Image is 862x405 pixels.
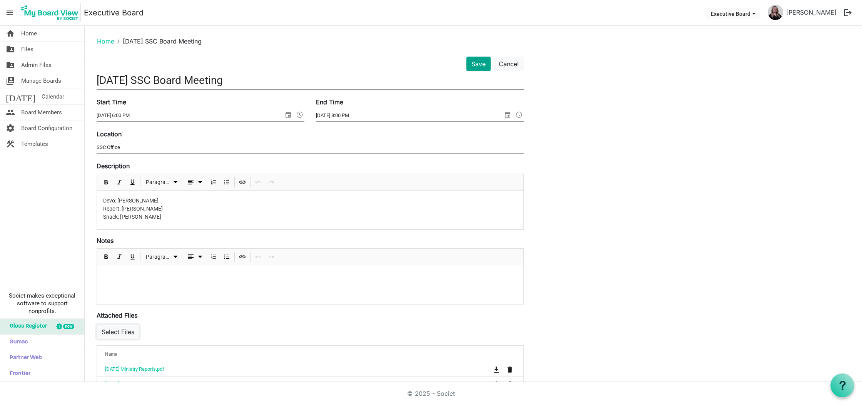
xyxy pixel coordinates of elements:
span: select [284,110,293,120]
label: Description [97,161,130,171]
span: [DATE] [6,89,35,104]
input: Title [97,71,524,89]
span: menu [2,5,17,20]
span: Admin Files [21,57,52,73]
div: Underline [126,249,139,265]
button: Insert Link [237,177,248,187]
span: Manage Boards [21,73,61,89]
p: Devo: [PERSON_NAME] Report: [PERSON_NAME] Snack: [PERSON_NAME] [103,197,517,221]
a: [DATE] Board Meeting Minutes.pdf [105,381,179,387]
img: NMluhWrUwwEK8NKJ_vw3Z0gY1VjUDYgWNhBvvIlI1gBxmIsDOffBMyespWDkCFBxW8P_PbcUU5a8QOrb7cFjKQ_thumb.png [768,5,783,20]
td: 2025-09-09 Board Meeting Minutes.pdf is template cell column header Name [97,376,475,390]
div: Formats [142,249,182,265]
div: Bulleted List [220,249,233,265]
span: Home [21,26,37,41]
button: dropdownbutton [184,252,206,262]
button: dropdownbutton [184,177,206,187]
button: Select Files [97,325,139,339]
button: Download [491,378,502,389]
button: Bold [101,177,112,187]
span: home [6,26,15,41]
div: Formats [142,174,182,190]
span: folder_shared [6,42,15,57]
div: new [63,324,74,329]
label: Attached Files [97,311,137,320]
label: End Time [316,97,343,107]
button: Paragraph dropdownbutton [143,252,181,262]
button: Remove [505,378,515,389]
td: 2025-10-14 Ministry Reports.pdf is template cell column header Name [97,362,475,376]
td: is Command column column header [475,376,523,390]
a: © 2025 - Societ [407,390,455,397]
label: Notes [97,236,114,245]
button: Underline [127,177,138,187]
div: Italic [113,249,126,265]
span: Glass Register [6,319,47,334]
span: Board Configuration [21,120,72,136]
span: Board Members [21,105,62,120]
button: Numbered List [209,252,219,262]
button: Paragraph dropdownbutton [143,177,181,187]
button: Insert Link [237,252,248,262]
span: Name [105,351,117,357]
div: Numbered List [207,249,220,265]
li: [DATE] SSC Board Meeting [114,37,202,46]
span: Sumac [6,335,28,350]
button: Underline [127,252,138,262]
div: Italic [113,174,126,190]
span: Files [21,42,33,57]
a: [DATE] Ministry Reports.pdf [105,366,164,372]
span: Paragraph [146,252,171,262]
span: Calendar [42,89,64,104]
button: Download [491,364,502,375]
button: logout [840,5,856,21]
div: Numbered List [207,174,220,190]
div: Insert Link [236,174,249,190]
span: Frontier [6,366,30,382]
div: Bold [100,249,113,265]
button: Bulleted List [222,177,232,187]
td: is Command column column header [475,362,523,376]
button: Italic [114,177,125,187]
span: settings [6,120,15,136]
span: Paragraph [146,177,171,187]
a: My Board View Logo [19,3,84,22]
img: My Board View Logo [19,3,81,22]
button: Remove [505,364,515,375]
div: Alignments [182,249,207,265]
span: construction [6,136,15,152]
div: Bulleted List [220,174,233,190]
div: Underline [126,174,139,190]
button: Bold [101,252,112,262]
button: Executive Board dropdownbutton [706,8,760,19]
button: Numbered List [209,177,219,187]
a: [PERSON_NAME] [783,5,840,20]
span: folder_shared [6,57,15,73]
div: Alignments [182,174,207,190]
a: Executive Board [84,5,144,20]
button: Italic [114,252,125,262]
label: Location [97,129,122,139]
div: Bold [100,174,113,190]
label: Start Time [97,97,126,107]
span: people [6,105,15,120]
span: switch_account [6,73,15,89]
span: Templates [21,136,48,152]
button: Cancel [494,57,524,71]
span: Societ makes exceptional software to support nonprofits. [3,292,81,315]
span: select [503,110,512,120]
button: Bulleted List [222,252,232,262]
div: Insert Link [236,249,249,265]
span: Partner Web [6,350,42,366]
a: Home [97,37,114,45]
button: Save [466,57,491,71]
